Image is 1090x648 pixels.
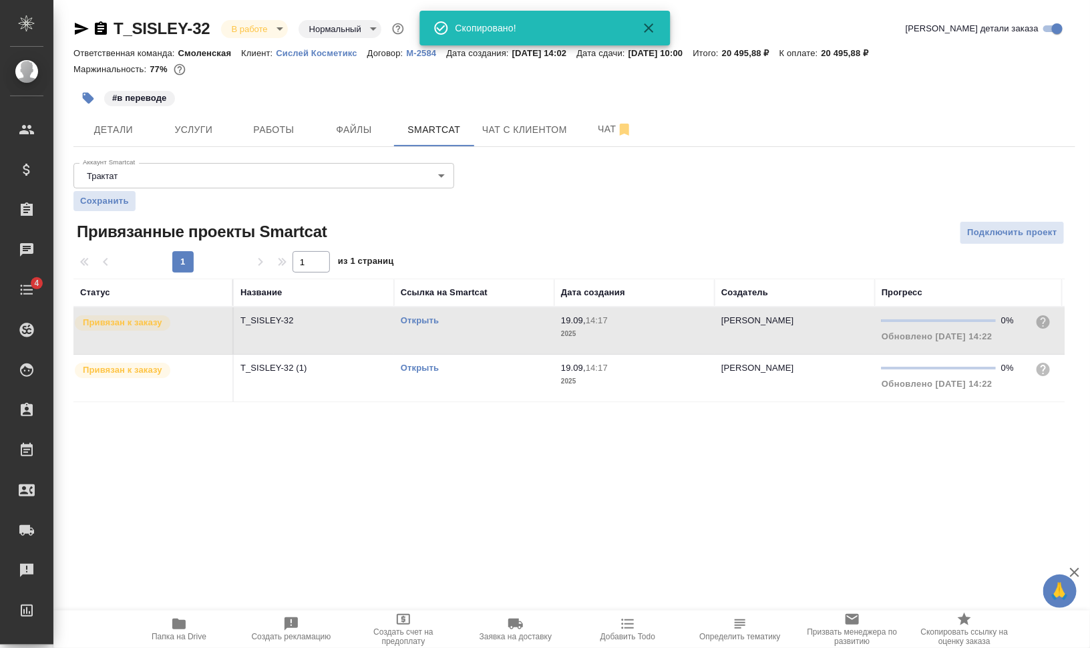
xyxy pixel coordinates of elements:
span: Заявка на доставку [480,632,552,641]
div: Статус [80,286,110,299]
p: Договор: [367,48,407,58]
span: Smartcat [402,122,466,138]
p: 19.09, [561,315,586,325]
div: Название [240,286,282,299]
button: Заявка на доставку [460,611,572,648]
p: [PERSON_NAME] [721,363,794,373]
button: Призвать менеджера по развитию [796,611,908,648]
a: Открыть [401,363,439,373]
span: Услуги [162,122,226,138]
div: В работе [299,20,381,38]
p: 20 495,88 ₽ [822,48,879,58]
span: 4 [26,277,47,290]
a: Сислей Косметикс [276,47,367,58]
p: #в переводе [112,92,167,105]
span: 🙏 [1049,577,1071,605]
p: Дата создания: [446,48,512,58]
p: Смоленская [178,48,242,58]
span: Подключить проект [967,225,1057,240]
p: 19.09, [561,363,586,373]
p: Клиент: [241,48,276,58]
span: Создать счет на предоплату [355,627,451,646]
a: М-2584 [406,47,446,58]
button: Сохранить [73,191,136,211]
p: 77% [150,64,170,74]
p: 2025 [561,327,708,341]
button: 3966.22 RUB; [171,61,188,78]
span: Сохранить [80,194,129,208]
div: 0% [1001,361,1025,375]
a: T_SISLEY-32 [114,19,210,37]
p: Итого: [693,48,721,58]
p: [PERSON_NAME] [721,315,794,325]
span: Призвать менеджера по развитию [804,627,900,646]
button: Создать рекламацию [235,611,347,648]
p: Сислей Косметикс [276,48,367,58]
p: К оплате: [779,48,822,58]
button: Создать счет на предоплату [347,611,460,648]
button: 🙏 [1043,575,1077,608]
p: [DATE] 10:00 [628,48,693,58]
p: М-2584 [406,48,446,58]
div: В работе [221,20,288,38]
a: 4 [3,273,50,307]
div: Скопировано! [456,21,622,35]
span: Добавить Todo [600,632,655,641]
div: 0% [1001,314,1025,327]
div: Ссылка на Smartcat [401,286,488,299]
svg: Отписаться [616,122,632,138]
div: Трактат [73,163,454,188]
span: Чат с клиентом [482,122,567,138]
span: Обновлено [DATE] 14:22 [882,331,992,341]
a: Открыть [401,315,439,325]
span: Скопировать ссылку на оценку заказа [916,627,1013,646]
button: Скопировать ссылку на оценку заказа [908,611,1021,648]
span: Создать рекламацию [252,632,331,641]
button: В работе [228,23,272,35]
span: [PERSON_NAME] детали заказа [906,22,1039,35]
button: Скопировать ссылку для ЯМессенджера [73,21,89,37]
span: Детали [81,122,146,138]
p: Маржинальность: [73,64,150,74]
p: Ответственная команда: [73,48,178,58]
p: 14:17 [586,315,608,325]
button: Добавить тэг [73,84,103,113]
button: Добавить Todo [572,611,684,648]
p: [DATE] 14:02 [512,48,577,58]
p: 14:17 [586,363,608,373]
button: Подключить проект [960,221,1065,245]
p: 2025 [561,375,708,388]
button: Доп статусы указывают на важность/срочность заказа [389,20,407,37]
p: T_SISLEY-32 [240,314,387,327]
span: Работы [242,122,306,138]
span: Чат [583,121,647,138]
span: Файлы [322,122,386,138]
button: Нормальный [305,23,365,35]
span: из 1 страниц [338,253,394,273]
button: Определить тематику [684,611,796,648]
p: Привязан к заказу [83,316,162,329]
p: Привязан к заказу [83,363,162,377]
span: Папка на Drive [152,632,206,641]
div: Создатель [721,286,768,299]
span: Привязанные проекты Smartcat [73,221,327,242]
p: T_SISLEY-32 (1) [240,361,387,375]
div: Прогресс [882,286,922,299]
button: Скопировать ссылку [93,21,109,37]
p: Дата сдачи: [576,48,628,58]
span: Обновлено [DATE] 14:22 [882,379,992,389]
button: Папка на Drive [123,611,235,648]
div: Дата создания [561,286,625,299]
button: Закрыть [633,20,665,36]
button: Трактат [83,170,122,182]
span: Определить тематику [699,632,780,641]
p: 20 495,88 ₽ [722,48,779,58]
